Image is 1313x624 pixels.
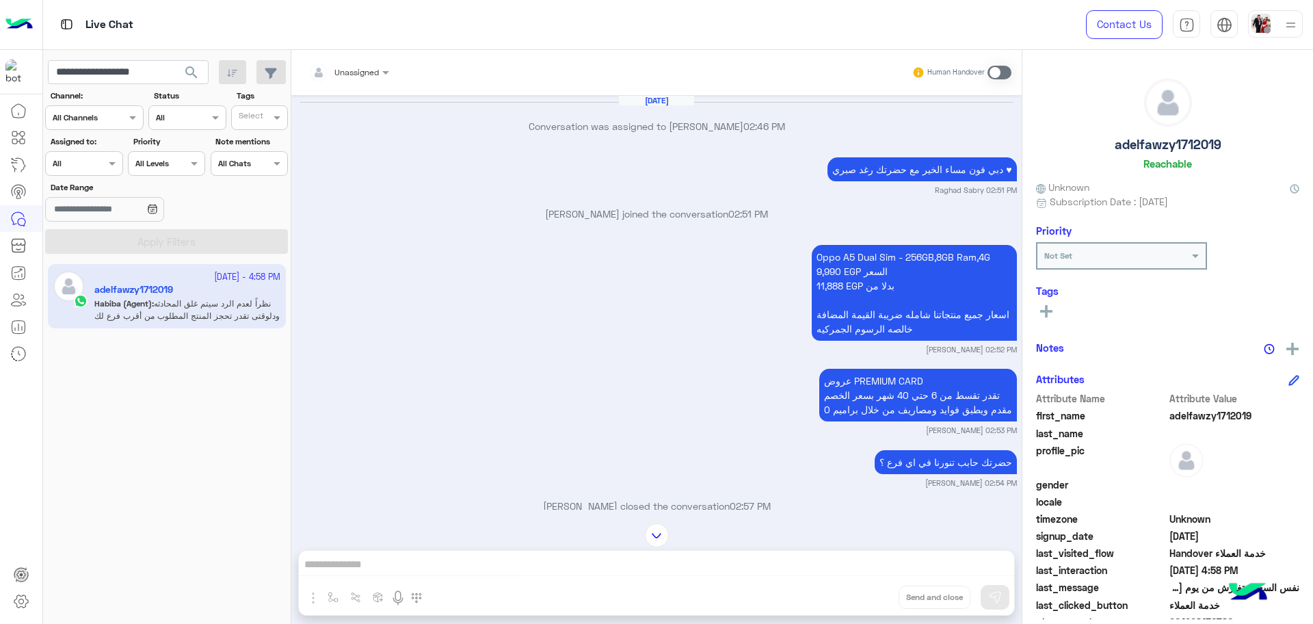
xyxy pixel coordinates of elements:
small: [PERSON_NAME] 02:53 PM [926,425,1017,436]
small: [PERSON_NAME] 02:52 PM [926,344,1017,355]
b: Not Set [1044,250,1072,261]
img: scroll [645,523,669,547]
span: null [1169,478,1300,492]
img: Logo [5,10,33,39]
span: 02:57 PM [730,500,771,512]
span: adelfawzy1712019 [1169,408,1300,423]
label: Tags [237,90,287,102]
p: Conversation was assigned to [PERSON_NAME] [297,119,1017,133]
span: last_interaction [1036,563,1167,577]
span: null [1169,495,1300,509]
a: Contact Us [1086,10,1163,39]
label: Status [154,90,224,102]
span: Subscription Date : [DATE] [1050,194,1168,209]
img: hulul-logo.png [1224,569,1272,617]
h6: Reachable [1143,157,1192,170]
label: Priority [133,135,204,148]
span: Unknown [1036,180,1089,194]
span: last_visited_flow [1036,546,1167,560]
button: Apply Filters [45,229,288,254]
small: Human Handover [927,67,985,78]
img: defaultAdmin.png [1169,443,1204,478]
span: Unknown [1169,512,1300,526]
span: Unassigned [334,67,379,77]
h5: adelfawzy1712019 [1115,137,1221,153]
span: last_name [1036,426,1167,441]
span: first_name [1036,408,1167,423]
span: search [183,64,200,81]
span: 02:51 PM [728,208,768,220]
small: Raghad Sabry 02:51 PM [935,185,1017,196]
span: Attribute Value [1169,391,1300,406]
h6: Attributes [1036,373,1085,385]
span: last_clicked_button [1036,598,1167,612]
img: defaultAdmin.png [1145,79,1191,126]
img: add [1286,343,1299,355]
img: notes [1264,343,1275,354]
span: خدمة العملاء [1169,598,1300,612]
span: signup_date [1036,529,1167,543]
span: timezone [1036,512,1167,526]
img: profile [1282,16,1299,34]
a: tab [1173,10,1200,39]
button: Send and close [899,586,970,609]
span: gender [1036,478,1167,492]
p: [PERSON_NAME] closed the conversation [297,499,1017,513]
span: 2025-09-26T10:07:38.287Z [1169,529,1300,543]
p: 6/10/2025, 2:51 PM [827,157,1016,181]
img: tab [58,16,75,33]
span: Handover خدمة العملاء [1169,546,1300,560]
span: profile_pic [1036,443,1167,475]
div: Select [237,109,263,125]
label: Channel: [51,90,142,102]
span: نفس السعر متغيرش من يوم 25/09/2025 [1169,580,1300,595]
button: search [175,60,209,90]
h6: Priority [1036,224,1072,237]
label: Note mentions [215,135,286,148]
label: Date Range [51,181,204,194]
p: Live Chat [85,16,133,34]
span: locale [1036,495,1167,509]
h6: [DATE] [619,96,694,105]
h6: Tags [1036,285,1299,297]
p: 6/10/2025, 2:52 PM [812,245,1017,341]
img: userImage [1251,14,1271,33]
img: tab [1179,17,1195,33]
h6: Notes [1036,341,1064,354]
span: last_message [1036,580,1167,595]
img: tab [1217,17,1232,33]
img: 1403182699927242 [5,60,30,84]
small: [PERSON_NAME] 02:54 PM [925,478,1017,489]
p: 6/10/2025, 2:53 PM [819,369,1017,421]
span: 2025-10-06T13:58:25.09Z [1169,563,1300,577]
p: [PERSON_NAME] joined the conversation [297,207,1017,221]
span: Attribute Name [1036,391,1167,406]
label: Assigned to: [51,135,121,148]
p: 6/10/2025, 2:54 PM [875,450,1017,474]
span: 02:46 PM [743,120,785,132]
